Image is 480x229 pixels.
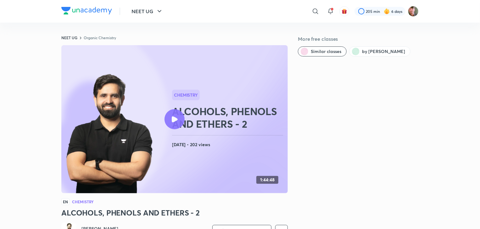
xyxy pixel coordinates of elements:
[61,7,112,14] img: Company Logo
[362,48,405,55] span: by Yogender Singh
[61,35,77,40] a: NEET UG
[84,35,116,40] a: Organic Chemistry
[349,46,410,56] button: by Yogender Singh
[61,198,70,205] span: EN
[128,5,167,18] button: NEET UG
[408,6,419,17] img: Ravii
[298,35,419,43] h5: More free classes
[260,177,275,183] h4: 1:44:48
[298,46,347,56] button: Similar classes
[72,200,94,204] h4: Chemistry
[172,105,285,130] h2: ALCOHOLS, PHENOLS AND ETHERS - 2
[172,141,285,149] h4: [DATE] • 202 views
[342,8,347,14] img: avatar
[61,7,112,16] a: Company Logo
[339,6,349,16] button: avatar
[311,48,341,55] span: Similar classes
[384,8,390,14] img: streak
[61,208,288,218] h3: ALCOHOLS, PHENOLS AND ETHERS - 2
